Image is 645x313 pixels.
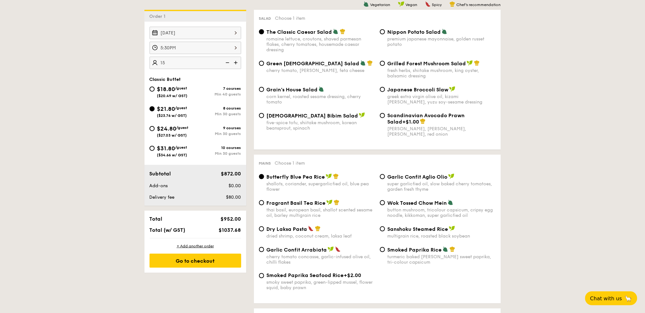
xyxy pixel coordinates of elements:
[388,207,496,218] div: button mushroom, tricolour capsicum, cripsy egg noodle, kikkoman, super garlicfied oil
[195,132,241,136] div: Min 30 guests
[267,29,332,35] span: The Classic Caesar Salad
[175,106,187,110] span: /guest
[370,3,390,7] span: Vegetarian
[157,125,177,132] span: $24.80
[259,87,264,92] input: Grain's House Saladcorn kernel, roasted sesame dressing, cherry tomato
[267,113,358,119] span: [DEMOGRAPHIC_DATA] Bibim Salad
[590,295,622,302] span: Chat with us
[388,200,447,206] span: Wok Tossed Chow Mein
[388,126,496,137] div: [PERSON_NAME], [PERSON_NAME], [PERSON_NAME], red onion
[259,16,271,21] span: Salad
[380,87,385,92] input: Japanese Broccoli Slawgreek extra virgin olive oil, kizami [PERSON_NAME], yuzu soy-sesame dressing
[448,200,453,205] img: icon-vegetarian.fe4039eb.svg
[388,181,496,192] div: super garlicfied oil, slow baked cherry tomatoes, garden fresh thyme
[449,86,456,92] img: icon-vegan.f8ff3823.svg
[443,246,448,252] img: icon-vegetarian.fe4039eb.svg
[625,295,632,302] span: 🦙
[449,226,455,231] img: icon-vegan.f8ff3823.svg
[335,246,341,252] img: icon-spicy.37a8142b.svg
[388,174,448,180] span: Garlic Confit Aglio Olio
[222,57,232,69] img: icon-reduce.1d2dbef1.svg
[150,244,241,249] div: + Add another order
[319,86,324,92] img: icon-vegetarian.fe4039eb.svg
[228,183,241,189] span: $0.00
[267,254,375,265] div: cherry tomato concasse, garlic-infused olive oil, chilli flakes
[150,126,155,131] input: $24.80/guest($27.03 w/ GST)9 coursesMin 30 guests
[259,113,264,118] input: [DEMOGRAPHIC_DATA] Bibim Saladfive-spice tofu, shiitake mushroom, korean beansprout, spinach
[267,226,307,232] span: Dry Laksa Pasta
[259,273,264,278] input: Smoked Paprika Seafood Rice+$2.00smoky sweet paprika, green-lipped mussel, flower squid, baby prawn
[406,3,417,7] span: Vegan
[388,68,496,79] div: fresh herbs, shiitake mushroom, king oyster, balsamic dressing
[150,171,171,177] span: Subtotal
[380,174,385,179] input: Garlic Confit Aglio Oliosuper garlicfied oil, slow baked cherry tomatoes, garden fresh thyme
[175,145,187,150] span: /guest
[195,106,241,110] div: 8 courses
[467,60,473,66] img: icon-vegan.f8ff3823.svg
[267,120,375,131] div: five-spice tofu, shiitake mushroom, korean beansprout, spinach
[333,174,339,179] img: icon-chef-hat.a58ddaea.svg
[157,153,187,157] span: ($34.66 w/ GST)
[195,92,241,96] div: Min 40 guests
[442,29,447,34] img: icon-vegetarian.fe4039eb.svg
[267,60,360,67] span: Green [DEMOGRAPHIC_DATA] Salad
[585,291,637,305] button: Chat with us🦙
[388,94,496,105] div: greek extra virgin olive oil, kizami [PERSON_NAME], yuzu soy-sesame dressing
[259,61,264,66] input: Green [DEMOGRAPHIC_DATA] Saladcherry tomato, [PERSON_NAME], feta cheese
[308,226,314,231] img: icon-spicy.37a8142b.svg
[219,227,241,233] span: $1037.68
[150,57,241,69] input: Number of guests
[450,246,455,252] img: icon-chef-hat.a58ddaea.svg
[259,247,264,252] input: Garlic Confit Arrabiatacherry tomato concasse, garlic-infused olive oil, chilli flakes
[344,273,361,279] span: +$2.00
[267,181,375,192] div: shallots, coriander, supergarlicfied oil, blue pea flower
[388,254,496,265] div: turmeric baked [PERSON_NAME] sweet paprika, tri-colour capsicum
[388,60,466,67] span: Grilled Forest Mushroom Salad
[267,36,375,53] div: romaine lettuce, croutons, shaved parmesan flakes, cherry tomatoes, housemade caesar dressing
[150,106,155,111] input: $21.80/guest($23.76 w/ GST)8 coursesMin 30 guests
[157,113,187,118] span: ($23.76 w/ GST)
[175,86,187,90] span: /guest
[450,1,455,7] img: icon-chef-hat.a58ddaea.svg
[380,113,385,118] input: Scandinavian Avocado Prawn Salad+$1.00[PERSON_NAME], [PERSON_NAME], [PERSON_NAME], red onion
[388,29,441,35] span: Nippon Potato Salad
[380,226,385,231] input: Sanshoku Steamed Ricemultigrain rice, roasted black soybean
[360,60,366,66] img: icon-vegetarian.fe4039eb.svg
[150,254,241,268] div: Go to checkout
[259,161,271,166] span: Mains
[275,160,305,166] span: Choose 1 item
[425,1,431,7] img: icon-spicy.37a8142b.svg
[315,226,321,231] img: icon-chef-hat.a58ddaea.svg
[177,125,189,130] span: /guest
[226,195,241,200] span: $80.00
[398,1,404,7] img: icon-vegan.f8ff3823.svg
[474,60,480,66] img: icon-chef-hat.a58ddaea.svg
[259,226,264,231] input: Dry Laksa Pastadried shrimp, coconut cream, laksa leaf
[267,87,318,93] span: Grain's House Salad
[157,94,188,98] span: ($20.49 w/ GST)
[195,146,241,150] div: 10 courses
[195,112,241,116] div: Min 30 guests
[267,207,375,218] div: thai basil, european basil, shallot scented sesame oil, barley multigrain rice
[380,29,385,34] input: Nippon Potato Saladpremium japanese mayonnaise, golden russet potato
[157,105,175,112] span: $21.80
[275,16,305,21] span: Choose 1 item
[259,200,264,205] input: Fragrant Basil Tea Ricethai basil, european basil, shallot scented sesame oil, barley multigrain ...
[150,27,241,39] input: Event date
[420,118,426,124] img: icon-chef-hat.a58ddaea.svg
[267,94,375,105] div: corn kernel, roasted sesame dressing, cherry tomato
[380,61,385,66] input: Grilled Forest Mushroom Saladfresh herbs, shiitake mushroom, king oyster, balsamic dressing
[267,280,375,291] div: smoky sweet paprika, green-lipped mussel, flower squid, baby prawn
[448,174,455,179] img: icon-vegan.f8ff3823.svg
[363,1,369,7] img: icon-vegetarian.fe4039eb.svg
[388,247,442,253] span: Smoked Paprika Rice
[195,126,241,130] div: 9 courses
[221,216,241,222] span: $952.00
[150,146,155,151] input: $31.80/guest($34.66 w/ GST)10 coursesMin 30 guests
[221,171,241,177] span: $872.00
[157,133,187,138] span: ($27.03 w/ GST)
[195,86,241,91] div: 7 courses
[326,174,332,179] img: icon-vegan.f8ff3823.svg
[388,233,496,239] div: multigrain rice, roasted black soybean
[150,216,163,222] span: Total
